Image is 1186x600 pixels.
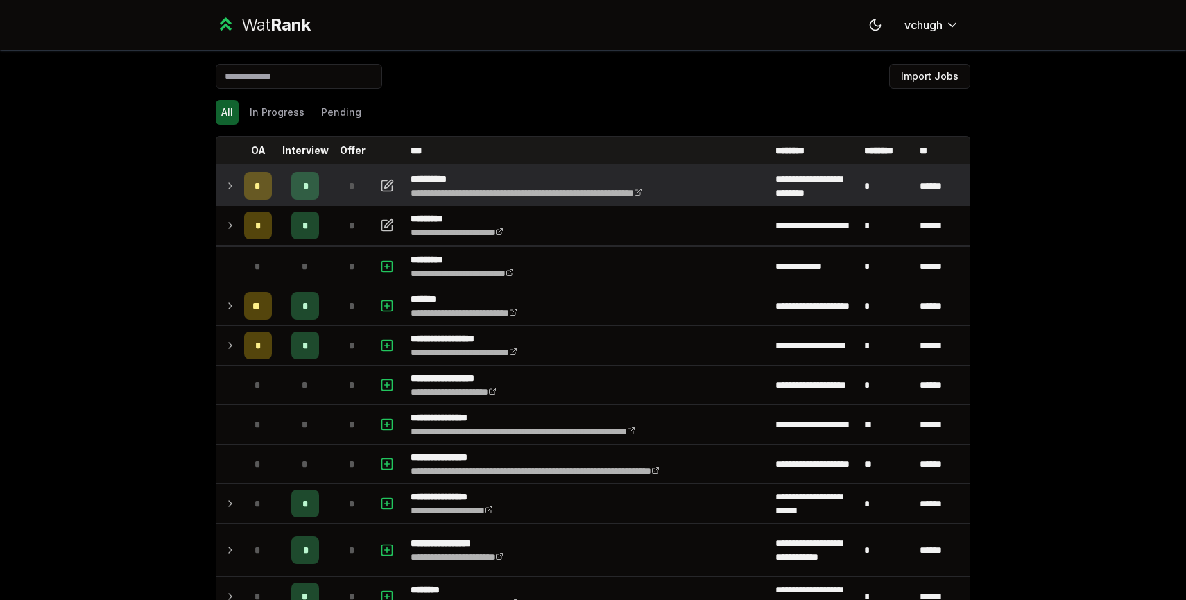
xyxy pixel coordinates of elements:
button: Import Jobs [889,64,970,89]
p: Offer [340,144,366,157]
a: WatRank [216,14,311,36]
button: Pending [316,100,367,125]
button: In Progress [244,100,310,125]
button: vchugh [893,12,970,37]
p: Interview [282,144,329,157]
p: OA [251,144,266,157]
span: Rank [270,15,311,35]
button: All [216,100,239,125]
span: vchugh [904,17,943,33]
div: Wat [241,14,311,36]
